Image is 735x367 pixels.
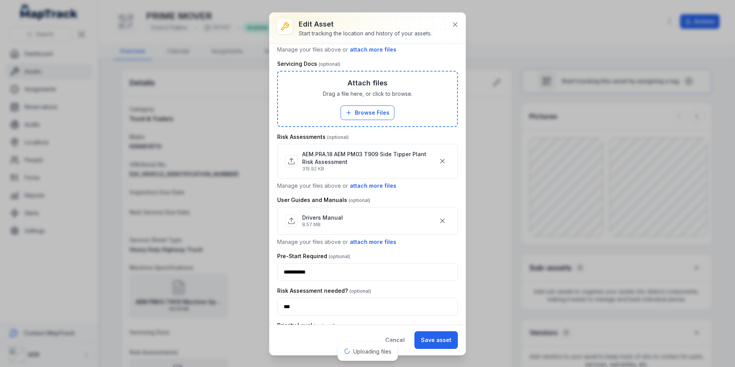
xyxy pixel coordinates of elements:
[299,19,432,30] h3: Edit asset
[277,287,371,295] label: Risk Assessment needed?
[323,90,412,98] span: Drag a file here, or click to browse.
[353,348,391,355] span: Uploading files
[341,105,394,120] button: Browse Files
[277,60,340,68] label: Servicing Docs
[277,252,350,260] label: Pre-Start Required
[349,45,397,54] button: attach more files
[379,331,411,349] button: Cancel
[277,196,370,204] label: User Guides and Manuals
[349,182,397,190] button: attach more files
[277,133,349,141] label: Risk Assessments
[348,78,387,88] h3: Attach files
[277,182,458,190] p: Manage your files above or
[414,331,458,349] button: Save asset
[277,45,458,54] p: Manage your files above or
[277,238,458,246] p: Manage your files above or
[349,238,397,246] button: attach more files
[302,150,435,166] p: AEM.PRA.18 AEM PM03 T909 Side Tipper Plant Risk Assessment
[302,214,343,222] p: Drivers Manual
[299,30,432,37] div: Start tracking the location and history of your assets.
[302,166,435,172] p: 315.92 KB
[302,222,343,228] p: 8.57 MB
[277,322,335,329] label: Priority Level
